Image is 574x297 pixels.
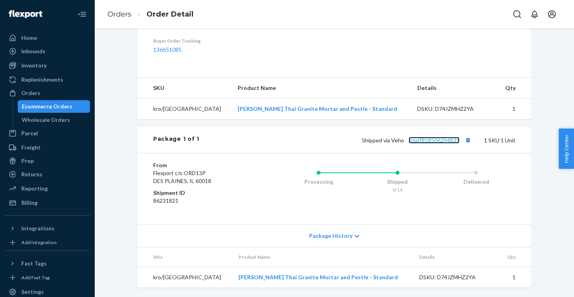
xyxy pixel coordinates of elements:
[411,78,498,99] th: Details
[5,73,90,86] a: Replenishments
[153,37,277,44] dt: Buyer Order Tracking
[21,185,48,192] div: Reporting
[107,10,131,19] a: Orders
[437,178,516,186] div: Delivered
[153,189,248,197] dt: Shipment ID
[21,144,41,151] div: Freight
[21,34,37,42] div: Home
[358,178,437,186] div: Shipped
[279,178,358,186] div: Processing
[199,135,516,145] div: 1 SKU 1 Unit
[5,168,90,181] a: Returns
[238,274,398,280] a: [PERSON_NAME] Thai Granite Mortar and Pestle - Standard
[497,78,531,99] th: Qty
[21,224,54,232] div: Integrations
[153,135,199,145] div: Package 1 of 1
[309,232,353,240] span: Package History
[21,260,47,267] div: Fast Tags
[21,76,63,84] div: Replenishments
[231,78,411,99] th: Product Name
[5,45,90,58] a: Inbounds
[137,247,232,267] th: SKU
[5,87,90,99] a: Orders
[146,10,193,19] a: Order Detail
[463,135,473,145] button: Copy tracking number
[21,239,56,246] div: Add Integration
[5,32,90,44] a: Home
[21,157,34,165] div: Prep
[5,141,90,154] a: Freight
[9,10,42,18] img: Flexport logo
[74,6,90,22] button: Close Navigation
[499,247,531,267] th: Qty
[5,196,90,209] a: Billing
[137,267,232,288] td: kro/[GEOGRAPHIC_DATA]
[21,199,38,207] div: Billing
[22,116,70,124] div: Wholesale Orders
[509,6,525,22] button: Open Search Box
[358,187,437,193] div: 9/14
[21,274,50,281] div: Add Fast Tag
[409,137,460,144] a: 3daff858506294835
[21,170,42,178] div: Returns
[5,155,90,167] a: Prep
[21,89,40,97] div: Orders
[137,99,231,120] td: kro/[GEOGRAPHIC_DATA]
[21,288,44,296] div: Settings
[497,99,531,120] td: 1
[153,46,182,53] a: 136651085
[21,129,38,137] div: Parcel
[5,182,90,195] a: Reporting
[419,273,493,281] div: DSKU: D74JZMHZ2YA
[21,47,45,55] div: Inbounds
[101,3,200,26] ol: breadcrumbs
[5,222,90,235] button: Integrations
[5,257,90,270] button: Fast Tags
[5,238,90,247] a: Add Integration
[137,78,231,99] th: SKU
[153,170,211,184] span: Flexport c/o ORD13P DES PLAINES, IL 60018
[362,137,473,144] span: Shipped via Veho
[18,114,90,126] a: Wholesale Orders
[417,105,491,113] div: DSKU: D74JZMHZ2YA
[22,103,72,110] div: Ecommerce Orders
[153,161,248,169] dt: From
[18,100,90,113] a: Ecommerce Orders
[238,105,397,112] a: [PERSON_NAME] Thai Granite Mortar and Pestle - Standard
[153,197,248,205] dd: 86231821
[559,129,574,169] button: Help Center
[21,62,47,69] div: Inventory
[232,247,413,267] th: Product Name
[413,247,500,267] th: Details
[5,127,90,140] a: Parcel
[499,267,531,288] td: 1
[5,273,90,282] a: Add Fast Tag
[5,59,90,72] a: Inventory
[544,6,560,22] button: Open account menu
[527,6,542,22] button: Open notifications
